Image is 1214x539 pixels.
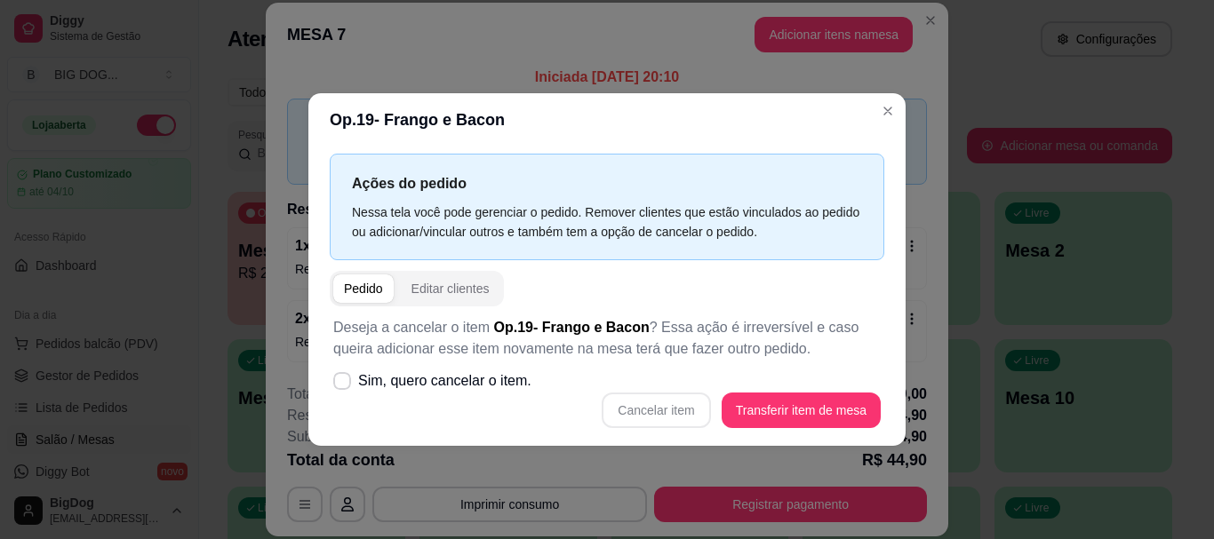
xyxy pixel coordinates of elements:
[874,97,902,125] button: Close
[352,172,862,194] p: Ações do pedido
[344,280,383,297] div: Pedido
[333,317,881,360] p: Deseja a cancelar o item ? Essa ação é irreversível e caso queira adicionar esse item novamente n...
[494,320,650,335] span: Op.19- Frango e Bacon
[411,280,490,297] div: Editar clientes
[358,370,531,392] span: Sim, quero cancelar o item.
[352,202,862,242] div: Nessa tela você pode gerenciar o pedido. Remover clientes que estão vinculados ao pedido ou adici...
[308,93,906,147] header: Op.19- Frango e Bacon
[722,392,881,428] button: Transferir item de mesa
